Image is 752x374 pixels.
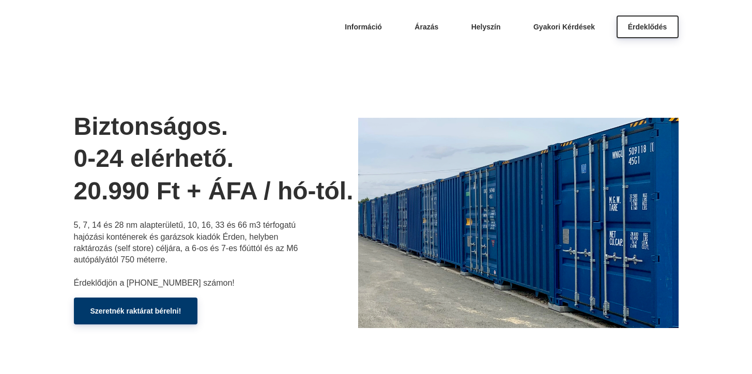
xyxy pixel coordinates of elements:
[74,220,301,289] p: 5, 7, 14 és 28 nm alapterületű, 10, 16, 33 és 66 m3 térfogatú hajózási konténerek és garázsok kia...
[628,23,667,31] span: Érdeklődés
[415,23,438,31] span: Árazás
[533,23,595,31] span: Gyakori Kérdések
[403,15,450,38] a: Árazás
[460,15,512,38] a: Helyszín
[522,15,606,38] a: Gyakori Kérdések
[90,307,181,315] span: Szeretnék raktárat bérelni!
[74,111,358,207] h1: Biztonságos. 0-24 elérhető. 20.990 Ft + ÁFA / hó-tól.
[333,15,393,38] a: Információ
[345,23,382,31] span: Információ
[74,298,198,324] a: Szeretnék raktárat bérelni!
[617,15,679,38] a: Érdeklődés
[358,118,679,328] img: bozsisor.webp
[471,23,501,31] span: Helyszín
